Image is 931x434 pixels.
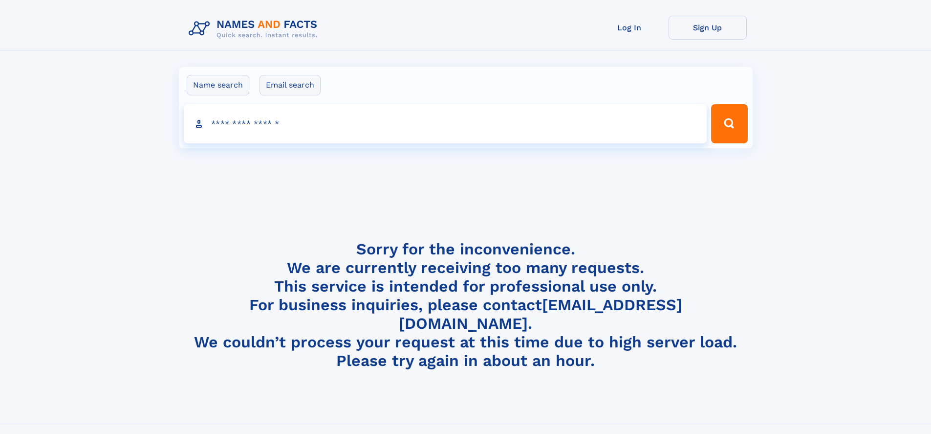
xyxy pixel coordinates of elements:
[669,16,747,40] a: Sign Up
[711,104,747,143] button: Search Button
[399,296,682,333] a: [EMAIL_ADDRESS][DOMAIN_NAME]
[184,104,707,143] input: search input
[260,75,321,95] label: Email search
[187,75,249,95] label: Name search
[590,16,669,40] a: Log In
[185,16,325,42] img: Logo Names and Facts
[185,240,747,370] h4: Sorry for the inconvenience. We are currently receiving too many requests. This service is intend...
